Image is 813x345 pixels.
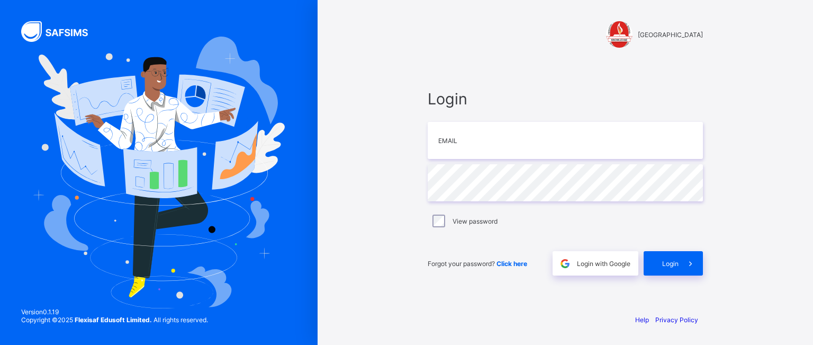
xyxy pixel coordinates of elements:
span: Version 0.1.19 [21,308,208,316]
a: Help [635,316,649,324]
span: Login with Google [577,260,630,268]
a: Click here [496,260,527,268]
img: google.396cfc9801f0270233282035f929180a.svg [559,258,571,270]
span: Forgot your password? [428,260,527,268]
label: View password [453,217,498,225]
span: Copyright © 2025 All rights reserved. [21,316,208,324]
span: Login [428,90,703,108]
a: Privacy Policy [655,316,698,324]
strong: Flexisaf Edusoft Limited. [75,316,152,324]
span: Login [662,260,679,268]
span: [GEOGRAPHIC_DATA] [638,31,703,39]
img: SAFSIMS Logo [21,21,101,42]
img: Hero Image [33,37,285,308]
